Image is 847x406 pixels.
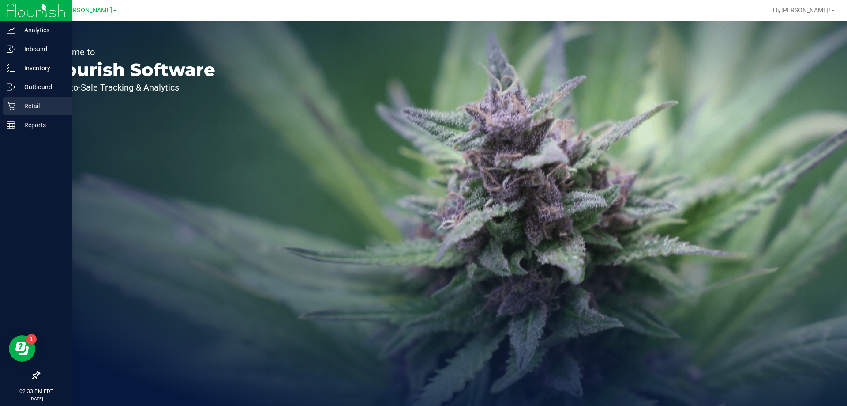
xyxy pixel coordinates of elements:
[7,64,15,72] inline-svg: Inventory
[4,387,68,395] p: 02:33 PM EDT
[48,48,215,57] p: Welcome to
[7,45,15,53] inline-svg: Inbound
[7,102,15,110] inline-svg: Retail
[48,83,215,92] p: Seed-to-Sale Tracking & Analytics
[7,83,15,91] inline-svg: Outbound
[15,44,68,54] p: Inbound
[7,26,15,34] inline-svg: Analytics
[9,335,35,362] iframe: Resource center
[15,101,68,111] p: Retail
[26,334,37,345] iframe: Resource center unread badge
[7,121,15,129] inline-svg: Reports
[48,61,215,79] p: Flourish Software
[15,25,68,35] p: Analytics
[4,395,68,402] p: [DATE]
[773,7,830,14] span: Hi, [PERSON_NAME]!
[15,63,68,73] p: Inventory
[15,120,68,130] p: Reports
[15,82,68,92] p: Outbound
[64,7,112,14] span: [PERSON_NAME]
